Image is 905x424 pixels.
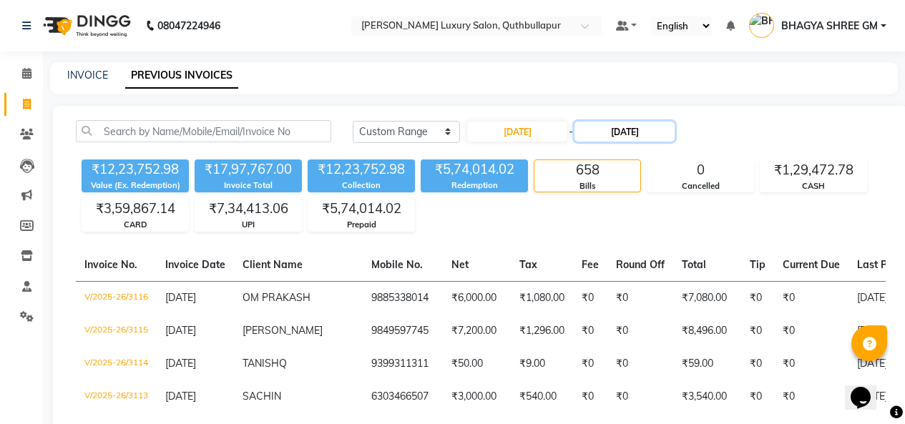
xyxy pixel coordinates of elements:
div: ₹12,23,752.98 [82,159,189,179]
div: Prepaid [308,219,414,231]
td: ₹0 [607,281,673,315]
span: [DATE] [165,291,196,304]
td: ₹7,200.00 [443,315,511,347]
span: Invoice No. [84,258,137,271]
td: V/2025-26/3115 [76,315,157,347]
a: PREVIOUS INVOICES [125,63,238,89]
span: BHAGYA SHREE GM [781,19,878,34]
div: ₹7,34,413.06 [195,199,301,219]
div: UPI [195,219,301,231]
span: Mobile No. [371,258,423,271]
div: ₹17,97,767.00 [195,159,302,179]
span: Total [682,258,706,271]
div: CASH [760,180,866,192]
span: [DATE] [165,357,196,370]
div: CARD [82,219,188,231]
td: ₹540.00 [511,380,573,413]
td: ₹1,080.00 [511,281,573,315]
div: 0 [647,160,753,180]
td: ₹0 [774,380,848,413]
span: [DATE] [165,390,196,403]
td: ₹0 [607,347,673,380]
div: ₹3,59,867.14 [82,199,188,219]
b: 08047224946 [157,6,220,46]
img: BHAGYA SHREE GM [749,13,774,38]
div: Cancelled [647,180,753,192]
td: ₹0 [573,281,607,315]
td: ₹50.00 [443,347,511,380]
td: 6303466507 [363,380,443,413]
span: Client Name [243,258,303,271]
div: ₹5,74,014.02 [308,199,414,219]
span: Invoice Date [165,258,225,271]
div: ₹1,29,472.78 [760,160,866,180]
td: ₹0 [573,380,607,413]
span: Tip [750,258,765,271]
input: Start Date [467,122,567,142]
td: ₹3,540.00 [673,380,741,413]
span: Fee [582,258,599,271]
span: SACHIN [243,390,281,403]
div: Bills [534,180,640,192]
span: Current Due [783,258,840,271]
td: ₹7,080.00 [673,281,741,315]
span: TANISHQ [243,357,287,370]
td: 9849597745 [363,315,443,347]
a: INVOICE [67,69,108,82]
div: Redemption [421,179,528,192]
img: logo [36,6,134,46]
td: ₹0 [573,315,607,347]
td: ₹59.00 [673,347,741,380]
td: ₹0 [607,315,673,347]
td: V/2025-26/3113 [76,380,157,413]
span: Round Off [616,258,665,271]
td: V/2025-26/3114 [76,347,157,380]
td: ₹0 [774,281,848,315]
td: ₹0 [774,347,848,380]
td: ₹0 [741,315,774,347]
td: ₹8,496.00 [673,315,741,347]
td: ₹0 [741,281,774,315]
td: 9399311311 [363,347,443,380]
iframe: chat widget [845,367,891,410]
div: Value (Ex. Redemption) [82,179,189,192]
div: ₹12,23,752.98 [308,159,415,179]
input: Search by Name/Mobile/Email/Invoice No [76,120,331,142]
td: ₹9.00 [511,347,573,380]
td: 9885338014 [363,281,443,315]
div: Collection [308,179,415,192]
span: Net [451,258,469,271]
span: Tax [519,258,537,271]
span: - [569,124,573,139]
td: ₹0 [741,347,774,380]
td: ₹0 [741,380,774,413]
div: Invoice Total [195,179,302,192]
span: [PERSON_NAME] [243,324,323,337]
td: V/2025-26/3116 [76,281,157,315]
td: ₹6,000.00 [443,281,511,315]
div: 658 [534,160,640,180]
td: ₹3,000.00 [443,380,511,413]
td: ₹1,296.00 [511,315,573,347]
span: [DATE] [165,324,196,337]
div: ₹5,74,014.02 [421,159,528,179]
input: End Date [574,122,675,142]
span: OM PRAKASH [243,291,310,304]
td: ₹0 [573,347,607,380]
td: ₹0 [607,380,673,413]
td: ₹0 [774,315,848,347]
